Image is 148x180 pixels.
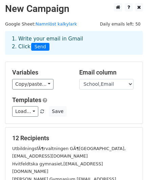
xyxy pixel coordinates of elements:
a: Copy/paste... [12,79,54,89]
a: Namnlöst kalkylark [36,21,77,27]
h2: New Campaign [5,3,143,15]
div: Chatt-widget [114,147,148,180]
h5: Variables [12,69,69,76]
span: Daily emails left: 50 [98,20,143,28]
div: 1. Write your email in Gmail 2. Click [7,35,141,51]
span: Send [31,43,49,51]
iframe: Chat Widget [114,147,148,180]
h5: Email column [79,69,136,76]
small: UtbildningsfÃ¶rvaltningen GÃ¶[GEOGRAPHIC_DATA],[EMAIL_ADDRESS][DOMAIN_NAME] [12,146,126,159]
button: Save [49,106,66,117]
small: Hvitfeldtska gymnasiet,[EMAIL_ADDRESS][DOMAIN_NAME] [12,161,103,174]
a: Load... [12,106,38,117]
a: Daily emails left: 50 [98,21,143,27]
small: Google Sheet: [5,21,77,27]
a: Templates [12,96,41,103]
h5: 12 Recipients [12,134,136,142]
